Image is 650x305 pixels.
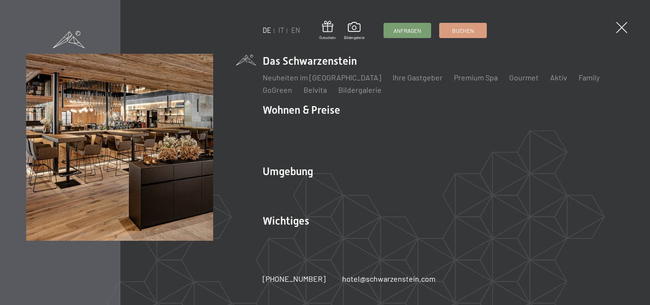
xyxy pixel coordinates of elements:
a: Gutschein [319,21,335,40]
a: IT [278,26,284,34]
a: GoGreen [263,85,292,94]
a: Bildergalerie [344,22,364,40]
a: Neuheiten im [GEOGRAPHIC_DATA] [263,73,381,82]
a: EN [291,26,300,34]
a: Ihre Gastgeber [393,73,443,82]
span: Buchen [452,27,474,35]
span: Anfragen [394,27,421,35]
span: [PHONE_NUMBER] [263,274,325,283]
a: Premium Spa [454,73,498,82]
a: Bildergalerie [338,85,382,94]
a: DE [263,26,271,34]
span: Bildergalerie [344,35,364,40]
a: Family [579,73,600,82]
a: Anfragen [384,23,431,38]
a: Gourmet [509,73,539,82]
a: Aktiv [550,73,567,82]
a: [PHONE_NUMBER] [263,274,325,284]
a: Buchen [440,23,486,38]
a: hotel@schwarzenstein.com [342,274,435,284]
span: Gutschein [319,35,335,40]
img: Wellnesshotel Südtirol SCHWARZENSTEIN - Wellnessurlaub in den Alpen, Wandern und Wellness [26,54,213,241]
a: Belvita [304,85,327,94]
